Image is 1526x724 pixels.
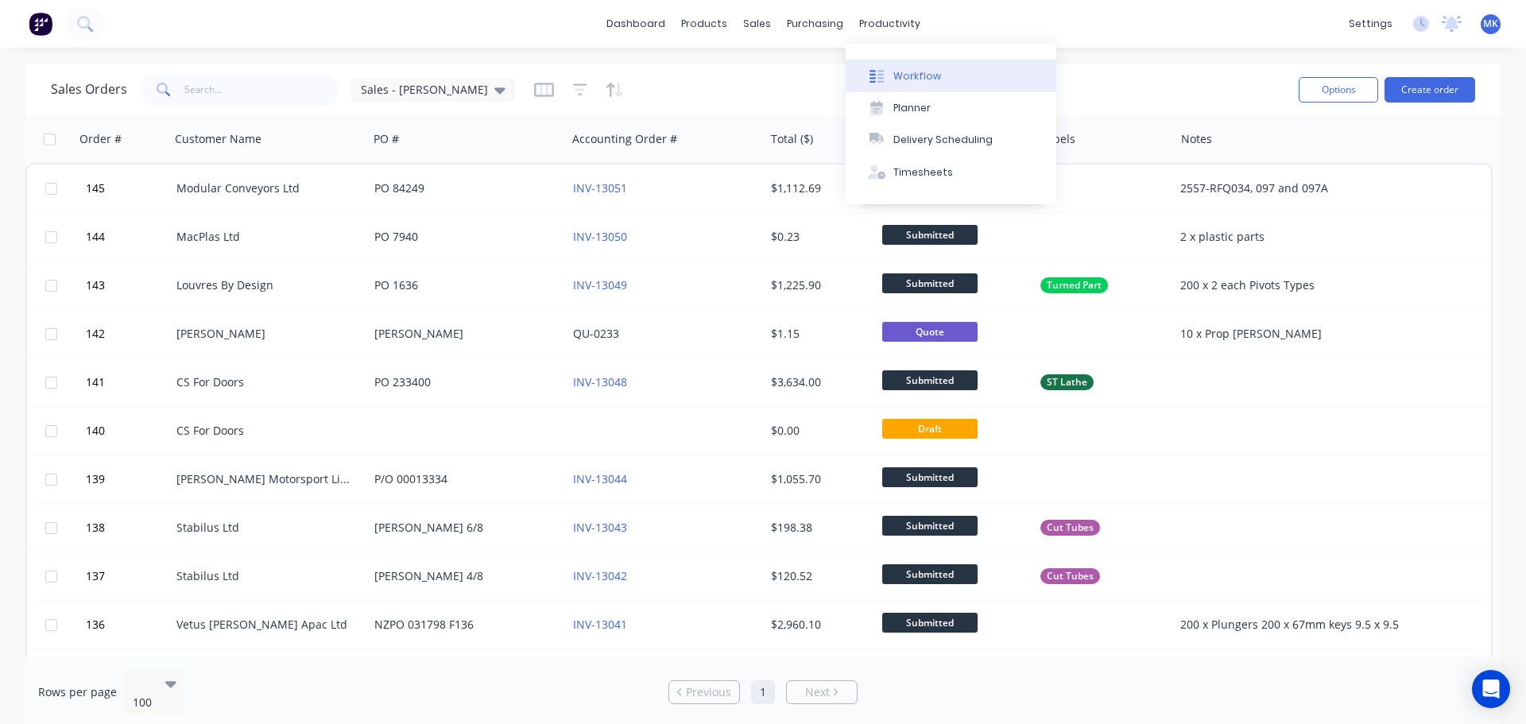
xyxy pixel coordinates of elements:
span: Submitted [882,467,978,487]
div: NZPO 031798 F136 [374,617,551,633]
button: 145 [81,165,176,212]
span: Cut Tubes [1047,568,1094,584]
a: QU-0233 [573,326,619,341]
div: purchasing [779,12,851,36]
a: Page 1 is your current page [751,680,775,704]
div: settings [1341,12,1400,36]
div: Open Intercom Messenger [1472,670,1510,708]
span: Next [805,684,830,700]
a: INV-13044 [573,471,627,486]
a: INV-13048 [573,374,627,389]
div: productivity [851,12,928,36]
h1: Sales Orders [51,82,127,97]
div: 2557-RFQ034, 097 and 097A [1180,180,1470,196]
span: 141 [86,374,105,390]
button: Create order [1385,77,1475,103]
a: Next page [787,684,857,700]
span: Submitted [882,370,978,390]
span: Turned Part [1047,277,1102,293]
a: Previous page [669,684,739,700]
div: Stabilus Ltd [176,520,353,536]
div: Louvres By Design [176,277,353,293]
div: CS For Doors [176,374,353,390]
div: sales [735,12,779,36]
div: Customer Name [175,131,261,147]
div: Workflow [893,69,941,83]
span: Submitted [882,273,978,293]
button: 144 [81,213,176,261]
div: PO 1636 [374,277,551,293]
span: Cut Tubes [1047,520,1094,536]
div: Accounting Order # [572,131,677,147]
div: PO # [374,131,399,147]
div: $120.52 [771,568,865,584]
div: [PERSON_NAME] [374,326,551,342]
div: [PERSON_NAME] [176,326,353,342]
span: Submitted [882,225,978,245]
a: INV-13042 [573,568,627,583]
span: 143 [86,277,105,293]
span: Previous [686,684,731,700]
span: Draft [882,419,978,439]
button: ST Lathe [1040,374,1094,390]
span: Submitted [882,613,978,633]
div: Vetus [PERSON_NAME] Apac Ltd [176,617,353,633]
div: Labels [1041,131,1075,147]
span: Quote [882,322,978,342]
input: Search... [184,74,339,106]
div: PO 233400 [374,374,551,390]
div: Planner [893,101,931,115]
button: 139 [81,455,176,503]
button: Cut Tubes [1040,520,1100,536]
span: 137 [86,568,105,584]
span: Submitted [882,564,978,584]
button: 137 [81,552,176,600]
div: $198.38 [771,520,865,536]
a: INV-13049 [573,277,627,292]
button: Delivery Scheduling [846,124,1056,156]
div: Modular Conveyors Ltd [176,180,353,196]
div: Delivery Scheduling [893,133,993,147]
div: $0.23 [771,229,865,245]
button: 142 [81,310,176,358]
div: PO 7940 [374,229,551,245]
div: $2,960.10 [771,617,865,633]
div: [PERSON_NAME] Motorsport Limited [176,471,353,487]
div: MacPlas Ltd [176,229,353,245]
div: P/O 00013334 [374,471,551,487]
span: 136 [86,617,105,633]
div: Total ($) [771,131,813,147]
a: INV-13041 [573,617,627,632]
span: Sales - [PERSON_NAME] [361,81,488,98]
div: Order # [79,131,122,147]
button: Planner [846,92,1056,124]
span: 138 [86,520,105,536]
a: dashboard [598,12,673,36]
a: INV-13051 [573,180,627,196]
span: 140 [86,423,105,439]
button: Cut Tubes [1040,568,1100,584]
div: $1,112.69 [771,180,865,196]
div: [PERSON_NAME] 4/8 [374,568,551,584]
a: INV-13050 [573,229,627,244]
span: 144 [86,229,105,245]
div: 2 x plastic parts [1180,229,1470,245]
button: Workflow [846,60,1056,91]
div: $0.00 [771,423,865,439]
button: 138 [81,504,176,552]
div: PO 84249 [374,180,551,196]
span: MK [1483,17,1498,31]
span: 142 [86,326,105,342]
button: Turned Part [1040,277,1108,293]
div: $1,055.70 [771,471,865,487]
div: Timesheets [893,165,953,180]
div: CS For Doors [176,423,353,439]
div: $3,634.00 [771,374,865,390]
button: 143 [81,261,176,309]
div: 200 x 2 each Pivots Types [1180,277,1470,293]
ul: Pagination [662,680,864,704]
span: 139 [86,471,105,487]
button: 140 [81,407,176,455]
div: $1,225.90 [771,277,865,293]
img: Factory [29,12,52,36]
